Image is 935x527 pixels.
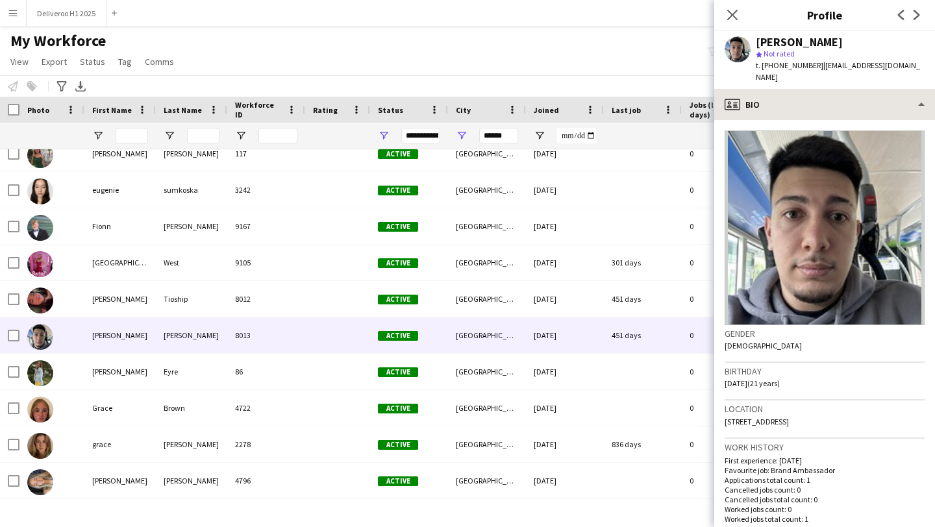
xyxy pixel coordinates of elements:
[526,245,604,280] div: [DATE]
[80,56,105,67] span: Status
[156,172,227,208] div: sumkoska
[682,354,766,389] div: 0
[84,354,156,389] div: [PERSON_NAME]
[227,208,305,244] div: 9167
[156,208,227,244] div: [PERSON_NAME]
[227,390,305,426] div: 4722
[725,378,780,388] span: [DATE] (21 years)
[378,331,418,341] span: Active
[682,426,766,462] div: 0
[725,504,925,514] p: Worked jobs count: 0
[725,465,925,475] p: Favourite job: Brand Ambassador
[84,390,156,426] div: Grace
[84,426,156,462] div: grace
[235,130,247,141] button: Open Filter Menu
[378,404,418,413] span: Active
[84,281,156,317] div: [PERSON_NAME]
[725,485,925,495] p: Cancelled jobs count: 0
[604,426,682,462] div: 836 days
[227,354,305,389] div: 86
[84,317,156,353] div: [PERSON_NAME]
[456,105,471,115] span: City
[725,514,925,524] p: Worked jobs total count: 1
[682,317,766,353] div: 0
[156,390,227,426] div: Brown
[227,317,305,353] div: 8013
[140,53,179,70] a: Comms
[84,136,156,171] div: [PERSON_NAME]
[235,100,282,119] span: Workforce ID
[156,354,227,389] div: Eyre
[448,172,526,208] div: [GEOGRAPHIC_DATA]
[378,130,390,141] button: Open Filter Menu
[725,328,925,339] h3: Gender
[682,390,766,426] div: 0
[725,475,925,485] p: Applications total count: 1
[725,365,925,377] h3: Birthday
[75,53,110,70] a: Status
[378,476,418,486] span: Active
[10,56,29,67] span: View
[27,1,106,26] button: Deliveroo H1 2025
[378,105,403,115] span: Status
[227,463,305,498] div: 4796
[534,105,559,115] span: Joined
[725,495,925,504] p: Cancelled jobs total count: 0
[5,53,34,70] a: View
[756,60,920,82] span: | [EMAIL_ADDRESS][DOMAIN_NAME]
[92,130,104,141] button: Open Filter Menu
[84,463,156,498] div: [PERSON_NAME]
[448,463,526,498] div: [GEOGRAPHIC_DATA]
[526,463,604,498] div: [DATE]
[84,245,156,280] div: [GEOGRAPHIC_DATA]
[156,281,227,317] div: Tioship
[756,36,843,48] div: [PERSON_NAME]
[448,245,526,280] div: [GEOGRAPHIC_DATA]
[725,417,789,426] span: [STREET_ADDRESS]
[448,317,526,353] div: [GEOGRAPHIC_DATA]
[604,245,682,280] div: 301 days
[764,49,795,58] span: Not rated
[682,281,766,317] div: 0
[156,426,227,462] div: [PERSON_NAME]
[682,136,766,171] div: 0
[27,433,53,459] img: grace parrott
[54,79,69,94] app-action-btn: Advanced filters
[378,258,418,268] span: Active
[526,172,604,208] div: [DATE]
[557,128,596,143] input: Joined Filter Input
[27,251,53,277] img: Florence West
[145,56,174,67] span: Comms
[456,130,467,141] button: Open Filter Menu
[113,53,137,70] a: Tag
[526,426,604,462] div: [DATE]
[612,105,641,115] span: Last job
[227,245,305,280] div: 9105
[73,79,88,94] app-action-btn: Export XLSX
[526,354,604,389] div: [DATE]
[27,469,53,495] img: Hannah Hunt
[92,105,132,115] span: First Name
[378,186,418,195] span: Active
[187,128,219,143] input: Last Name Filter Input
[448,390,526,426] div: [GEOGRAPHIC_DATA]
[682,463,766,498] div: 0
[526,281,604,317] div: [DATE]
[534,130,545,141] button: Open Filter Menu
[604,317,682,353] div: 451 days
[690,100,743,119] span: Jobs (last 90 days)
[27,178,53,204] img: eugenie sumkoska
[448,208,526,244] div: [GEOGRAPHIC_DATA]
[258,128,297,143] input: Workforce ID Filter Input
[227,136,305,171] div: 117
[116,128,148,143] input: First Name Filter Input
[27,397,53,423] img: Grace Brown
[682,172,766,208] div: 0
[526,136,604,171] div: [DATE]
[725,403,925,415] h3: Location
[756,60,823,70] span: t. [PHONE_NUMBER]
[118,56,132,67] span: Tag
[526,208,604,244] div: [DATE]
[526,390,604,426] div: [DATE]
[84,172,156,208] div: eugenie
